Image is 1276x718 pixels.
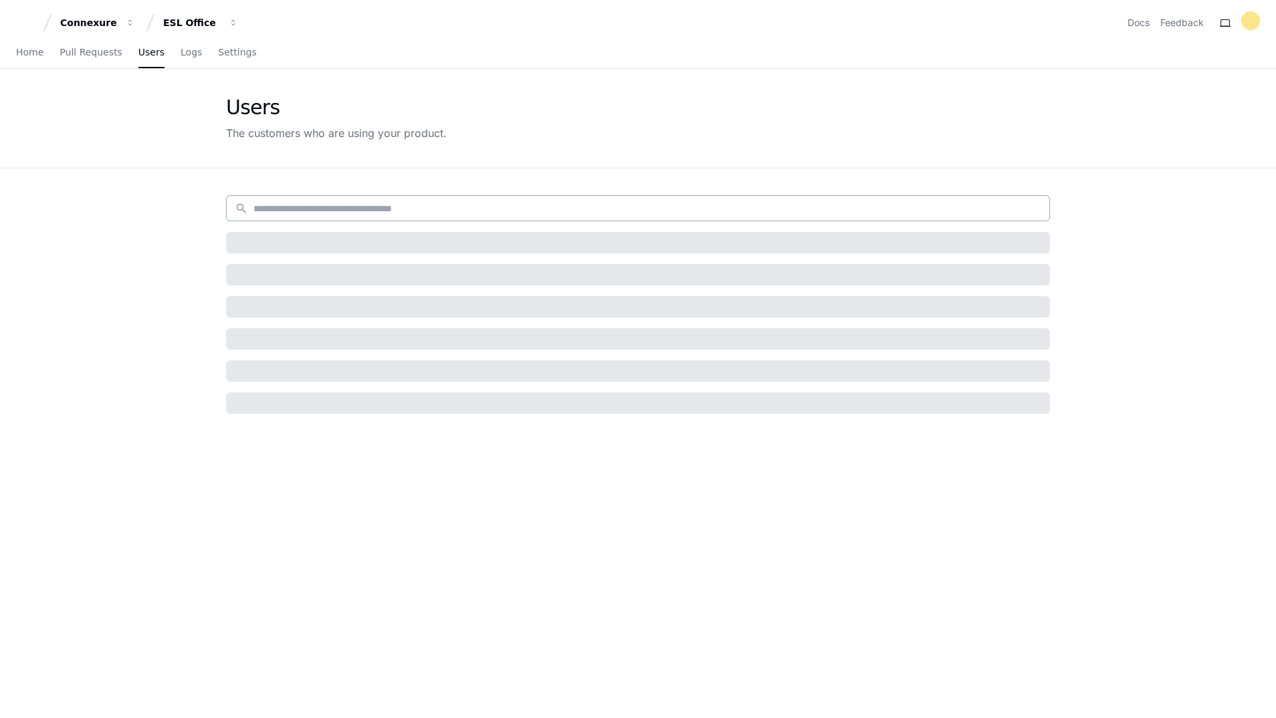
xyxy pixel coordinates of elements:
span: Users [138,48,165,56]
div: Users [226,96,447,120]
a: Docs [1128,16,1150,29]
div: ESL Office [163,16,221,29]
button: ESL Office [158,11,243,35]
span: Settings [218,48,256,56]
a: Users [138,37,165,68]
div: The customers who are using your product. [226,125,447,141]
a: Pull Requests [60,37,122,68]
button: Feedback [1160,16,1204,29]
button: Connexure [55,11,140,35]
a: Logs [181,37,202,68]
a: Home [16,37,43,68]
div: Connexure [60,16,118,29]
span: Home [16,48,43,56]
span: Pull Requests [60,48,122,56]
span: Logs [181,48,202,56]
mat-icon: search [235,202,248,215]
a: Settings [218,37,256,68]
